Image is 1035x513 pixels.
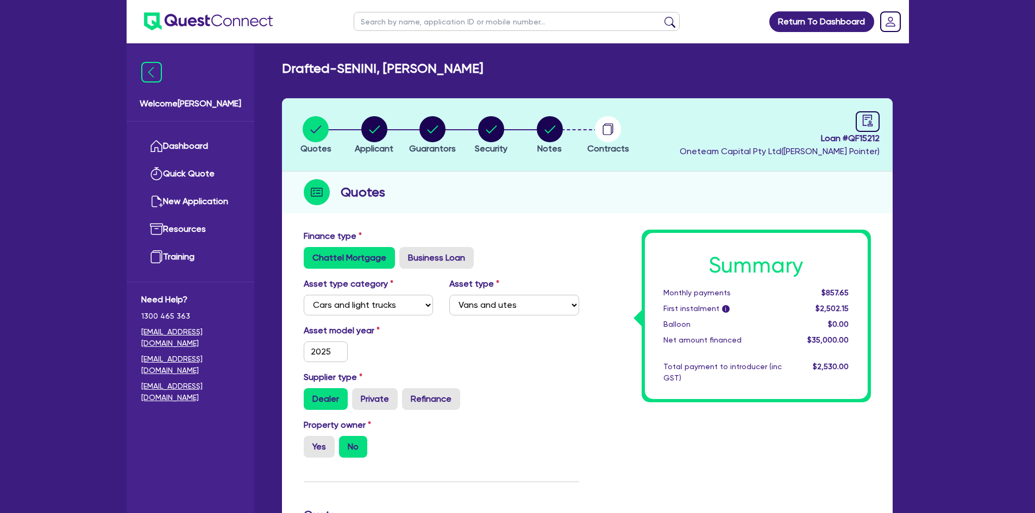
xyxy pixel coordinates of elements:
button: Security [474,116,508,156]
button: Notes [536,116,563,156]
button: Guarantors [409,116,456,156]
label: Refinance [402,388,460,410]
h2: Quotes [341,182,385,202]
span: Applicant [355,143,393,154]
label: Finance type [304,230,362,243]
img: quest-connect-logo-blue [144,12,273,30]
a: audit [856,111,880,132]
span: $2,502.15 [816,304,849,313]
span: Loan # QF15212 [680,132,880,145]
span: Quotes [300,143,331,154]
button: Contracts [587,116,630,156]
label: Property owner [304,419,371,432]
a: Return To Dashboard [769,11,874,32]
img: icon-menu-close [141,62,162,83]
img: quick-quote [150,167,163,180]
div: Total payment to introducer (inc GST) [655,361,790,384]
img: step-icon [304,179,330,205]
label: Private [352,388,398,410]
label: Dealer [304,388,348,410]
label: No [339,436,367,458]
span: Guarantors [409,143,456,154]
input: Search by name, application ID or mobile number... [354,12,680,31]
h2: Drafted - SENINI, [PERSON_NAME] [282,61,483,77]
img: resources [150,223,163,236]
label: Asset type [449,277,499,290]
div: Monthly payments [655,287,790,299]
span: $857.65 [821,288,849,297]
h1: Summary [663,252,849,278]
label: Supplier type [304,371,362,384]
a: Dropdown toggle [876,8,905,36]
a: [EMAIL_ADDRESS][DOMAIN_NAME] [141,381,240,403]
label: Business Loan [399,247,474,269]
a: Quick Quote [141,160,240,188]
a: Resources [141,216,240,243]
label: Yes [304,436,335,458]
label: Chattel Mortgage [304,247,395,269]
span: $0.00 [828,320,849,328]
span: i [722,305,729,313]
a: Dashboard [141,132,240,160]
span: Notes [537,143,562,154]
span: Contracts [587,143,629,154]
span: Welcome [PERSON_NAME] [140,97,241,110]
label: Asset type category [304,277,393,290]
img: new-application [150,195,163,208]
a: New Application [141,188,240,216]
a: Training [141,243,240,271]
label: Asset model year [296,324,442,337]
div: Net amount financed [655,334,790,346]
a: [EMAIL_ADDRESS][DOMAIN_NAME] [141,353,240,376]
span: $2,530.00 [813,362,849,371]
a: [EMAIL_ADDRESS][DOMAIN_NAME] [141,326,240,349]
span: $35,000.00 [807,335,849,344]
img: training [150,250,163,263]
span: Security [475,143,507,154]
span: 1300 465 363 [141,311,240,322]
div: First instalment [655,303,790,314]
span: Need Help? [141,293,240,306]
span: Oneteam Capital Pty Ltd ( [PERSON_NAME] Pointer ) [680,146,880,156]
button: Applicant [354,116,394,156]
span: audit [862,115,874,126]
button: Quotes [300,116,332,156]
div: Balloon [655,319,790,330]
